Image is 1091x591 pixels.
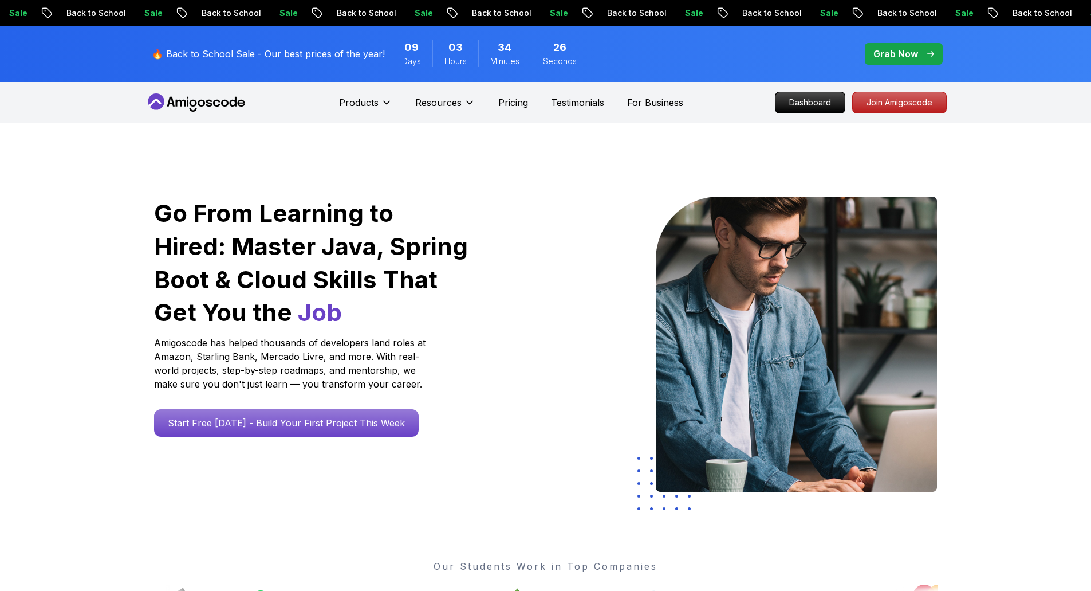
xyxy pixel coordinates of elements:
span: Hours [444,56,467,67]
span: 3 Hours [448,40,463,56]
span: 9 Days [404,40,419,56]
p: Sale [675,7,711,19]
a: Testimonials [551,96,604,109]
p: Sale [810,7,846,19]
a: Join Amigoscode [852,92,947,113]
p: Sale [539,7,576,19]
p: Back to School [1002,7,1080,19]
span: Days [402,56,421,67]
p: Back to School [326,7,404,19]
button: Resources [415,96,475,119]
p: Grab Now [873,47,918,61]
p: Products [339,96,379,109]
button: Products [339,96,392,119]
a: Pricing [498,96,528,109]
p: Back to School [597,7,675,19]
p: Amigoscode has helped thousands of developers land roles at Amazon, Starling Bank, Mercado Livre,... [154,336,429,391]
p: Sale [134,7,171,19]
p: Sale [945,7,982,19]
h1: Go From Learning to Hired: Master Java, Spring Boot & Cloud Skills That Get You the [154,197,470,329]
p: Dashboard [775,92,845,113]
span: Job [298,298,342,327]
p: Back to School [462,7,539,19]
p: Join Amigoscode [853,92,946,113]
p: Sale [404,7,441,19]
a: For Business [627,96,683,109]
a: Dashboard [775,92,845,113]
p: Sale [269,7,306,19]
img: hero [656,197,937,492]
a: Start Free [DATE] - Build Your First Project This Week [154,409,419,437]
span: Minutes [490,56,519,67]
p: Back to School [56,7,134,19]
p: Resources [415,96,462,109]
span: Seconds [543,56,577,67]
p: Our Students Work in Top Companies [154,559,938,573]
p: Back to School [191,7,269,19]
p: 🔥 Back to School Sale - Our best prices of the year! [152,47,385,61]
span: 34 Minutes [498,40,511,56]
p: Back to School [867,7,945,19]
p: Back to School [732,7,810,19]
span: 26 Seconds [553,40,566,56]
